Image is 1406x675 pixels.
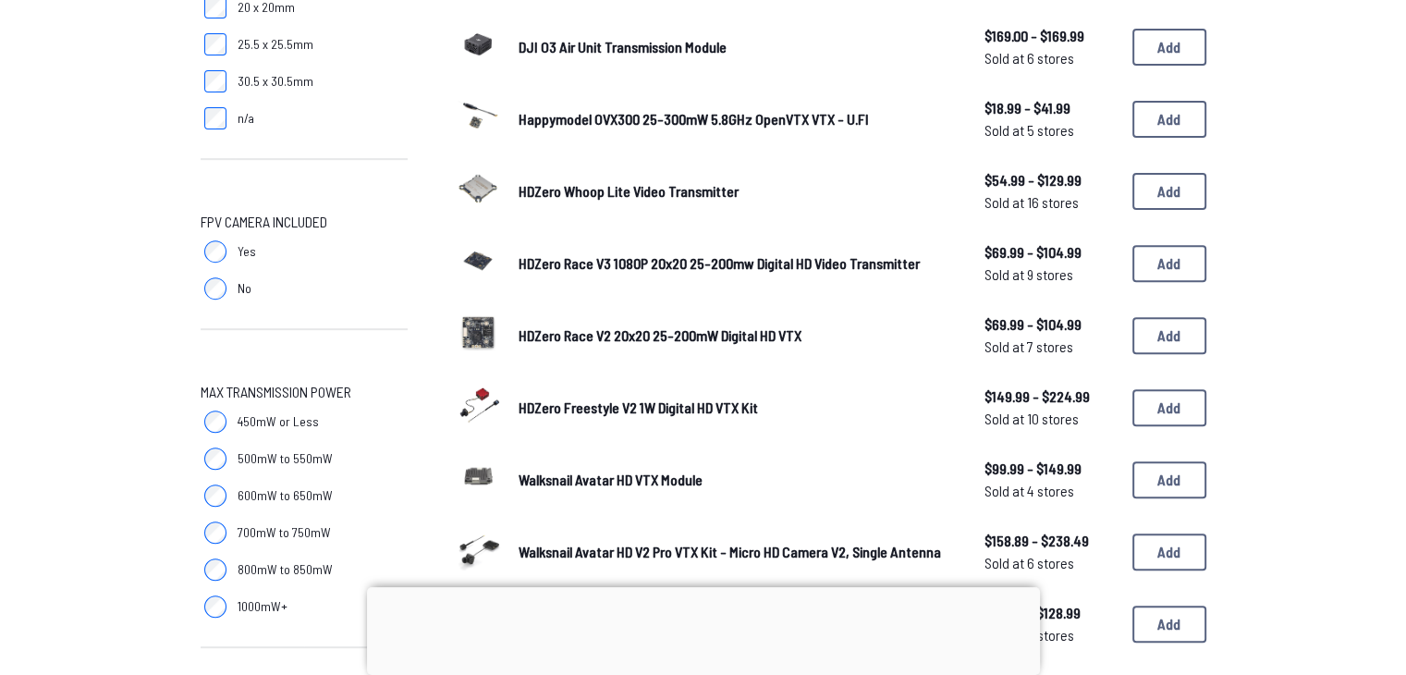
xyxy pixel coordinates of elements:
input: Yes [204,240,226,263]
span: Sold at 5 stores [984,119,1118,141]
span: 800mW to 850mW [238,560,333,579]
span: 450mW or Less [238,412,319,431]
input: 1000mW+ [204,595,226,618]
span: $169.00 - $169.99 [984,25,1118,47]
img: image [452,163,504,215]
a: image [452,307,504,364]
a: HDZero Whoop Lite Video Transmitter [519,180,955,202]
img: image [452,451,504,503]
input: 25.5 x 25.5mm [204,33,226,55]
a: HDZero Race V2 20x20 25-200mW Digital HD VTX [519,325,955,347]
img: image [452,235,504,287]
span: $69.99 - $104.99 [984,313,1118,336]
a: image [452,451,504,509]
button: Add [1132,317,1206,354]
span: HDZero Freestyle V2 1W Digital HD VTX Kit [519,399,758,416]
input: 30.5 x 30.5mm [204,70,226,92]
input: No [204,277,226,300]
span: Sold at 16 stores [984,191,1118,214]
a: HDZero Freestyle V2 1W Digital HD VTX Kit [519,397,955,419]
input: 500mW to 550mW [204,448,226,470]
span: Yes [238,242,256,261]
a: image [452,235,504,292]
button: Add [1132,534,1206,571]
span: $158.89 - $238.49 [984,530,1118,552]
span: No [238,279,251,298]
span: Sold at 10 stores [984,408,1118,430]
img: image [452,18,504,70]
span: $149.99 - $224.99 [984,386,1118,408]
img: image [452,523,504,575]
input: n/a [204,107,226,129]
a: image [452,523,504,581]
img: image [452,91,504,142]
span: 1000mW+ [238,597,287,616]
span: n/a [238,109,254,128]
span: DJI O3 Air Unit Transmission Module [519,38,727,55]
span: Sold at 6 stores [984,47,1118,69]
span: $18.99 - $41.99 [984,97,1118,119]
input: 600mW to 650mW [204,485,226,507]
span: $69.99 - $104.99 [984,241,1118,264]
a: image [452,18,504,76]
span: Sold at 6 stores [984,624,1118,646]
span: Max Transmission Power [201,381,351,403]
span: Sold at 7 stores [984,336,1118,358]
button: Add [1132,101,1206,138]
input: 700mW to 750mW [204,522,226,544]
button: Add [1132,29,1206,66]
span: Walksnail Avatar HD V2 Pro VTX Kit - Micro HD Camera V2, Single Antenna [519,543,941,560]
a: HDZero Race V3 1080P 20x20 25-200mw Digital HD Video Transmitter [519,252,955,275]
input: 450mW or Less [204,411,226,433]
input: 800mW to 850mW [204,558,226,581]
span: 30.5 x 30.5mm [238,72,313,91]
a: image [452,379,504,436]
span: HDZero Whoop Lite Video Transmitter [519,182,739,200]
span: 25.5 x 25.5mm [238,35,313,54]
span: Sold at 4 stores [984,480,1118,502]
img: image [452,307,504,359]
button: Add [1132,461,1206,498]
a: Walksnail Avatar HD VTX Module [519,469,955,491]
img: image [452,379,504,431]
a: image [452,163,504,220]
button: Add [1132,606,1206,643]
a: DJI O3 Air Unit Transmission Module [519,36,955,58]
span: $99.99 - $149.99 [984,458,1118,480]
span: Walksnail Avatar HD VTX Module [519,471,703,488]
a: image [452,91,504,148]
span: 700mW to 750mW [238,523,331,542]
span: 500mW to 550mW [238,449,333,468]
span: HDZero Race V3 1080P 20x20 25-200mw Digital HD Video Transmitter [519,254,920,272]
a: Walksnail Avatar HD V2 Pro VTX Kit - Micro HD Camera V2, Single Antenna [519,541,955,563]
span: FPV Camera Included [201,211,327,233]
span: $99.99 - $128.99 [984,602,1118,624]
span: Sold at 6 stores [984,552,1118,574]
a: Happymodel OVX300 25-300mW 5.8GHz OpenVTX VTX - U.Fl [519,108,955,130]
span: 600mW to 650mW [238,486,333,505]
button: Add [1132,173,1206,210]
span: $54.99 - $129.99 [984,169,1118,191]
button: Add [1132,245,1206,282]
button: Add [1132,389,1206,426]
span: HDZero Race V2 20x20 25-200mW Digital HD VTX [519,326,801,344]
span: Happymodel OVX300 25-300mW 5.8GHz OpenVTX VTX - U.Fl [519,110,868,128]
iframe: Advertisement [367,587,1040,670]
span: Sold at 9 stores [984,264,1118,286]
